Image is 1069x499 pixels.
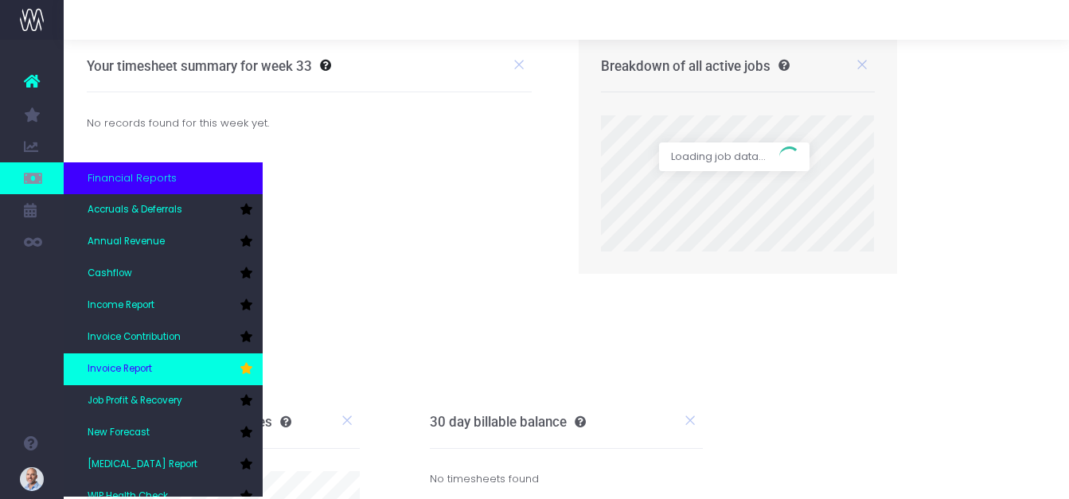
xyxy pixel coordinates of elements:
div: No records found for this week yet. [75,115,544,131]
span: Income Report [88,298,154,313]
a: Income Report [64,290,263,322]
a: Invoice Report [64,353,263,385]
a: Invoice Contribution [64,322,263,353]
h3: 30 day billable balance [430,414,586,430]
span: Cashflow [88,267,132,281]
span: Invoice Report [88,362,152,376]
a: Accruals & Deferrals [64,194,263,226]
a: New Forecast [64,417,263,449]
span: Invoice Contribution [88,330,181,345]
span: Job Profit & Recovery [88,394,182,408]
span: Loading job data... [659,142,778,171]
a: Annual Revenue [64,226,263,258]
span: [MEDICAL_DATA] Report [88,458,197,472]
a: Job Profit & Recovery [64,385,263,417]
img: images/default_profile_image.png [20,467,44,491]
span: Annual Revenue [88,235,165,249]
h3: Your timesheet summary for week 33 [87,58,312,74]
a: Cashflow [64,258,263,290]
span: New Forecast [88,426,150,440]
span: Accruals & Deferrals [88,203,182,217]
span: Financial Reports [88,170,177,186]
a: [MEDICAL_DATA] Report [64,449,263,481]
